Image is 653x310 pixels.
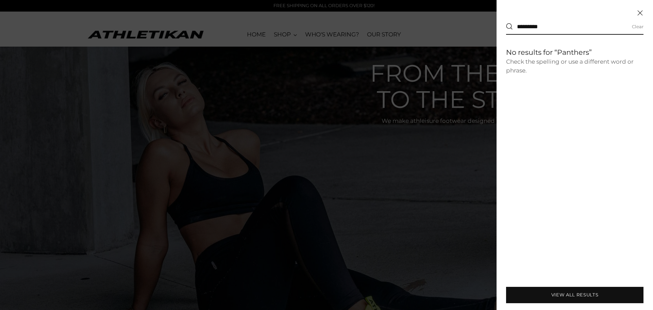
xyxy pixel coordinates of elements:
h4: No results for “Panthers” [506,47,643,58]
input: What are you looking for? [513,19,632,34]
button: Clear [632,24,643,29]
button: Close [637,10,643,16]
p: Check the spelling or use a different word or phrase. [506,58,643,75]
button: Search [506,23,513,30]
button: View all results [506,287,643,303]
